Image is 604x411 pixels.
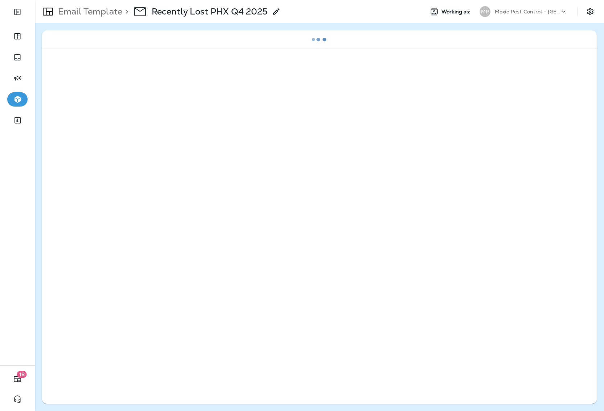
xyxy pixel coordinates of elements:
p: Recently Lost PHX Q4 2025 [152,6,268,17]
p: > [122,6,128,17]
button: Expand Sidebar [7,5,28,19]
p: Moxie Pest Control - [GEOGRAPHIC_DATA] [495,9,560,14]
span: 18 [17,371,27,378]
div: MP [480,6,490,17]
button: Settings [584,5,597,18]
span: Working as: [441,9,472,15]
p: Email Template [55,6,122,17]
button: 18 [7,371,28,386]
